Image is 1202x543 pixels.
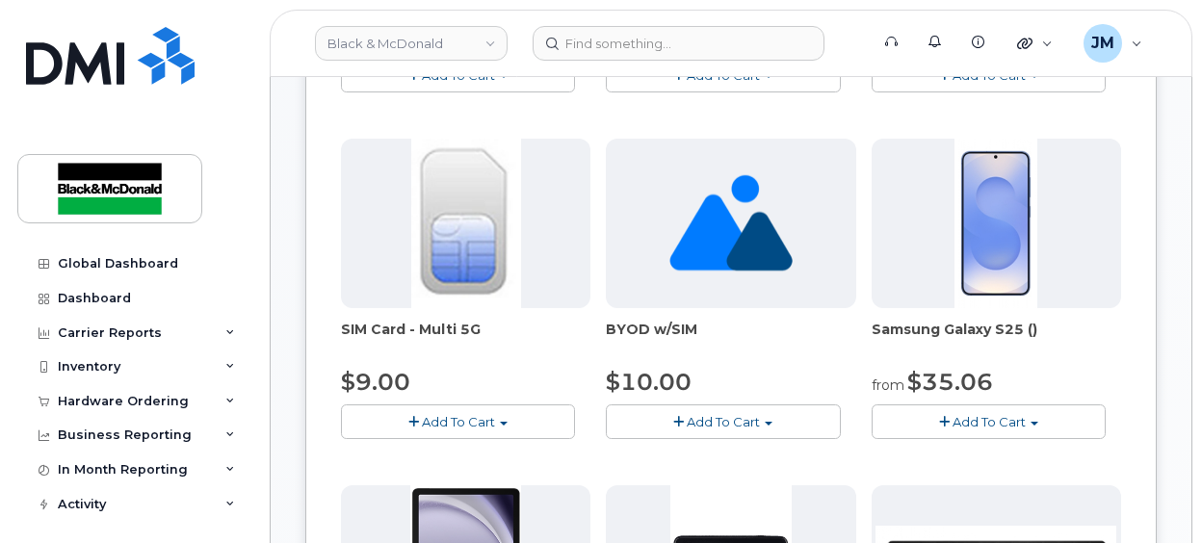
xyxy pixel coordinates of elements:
[315,26,508,61] a: Black & McDonald
[341,320,590,358] div: SIM Card - Multi 5G
[953,414,1026,429] span: Add To Cart
[1070,24,1156,63] div: Jennifer Murphy
[872,320,1121,358] div: Samsung Galaxy S25 ()
[953,67,1026,83] span: Add To Cart
[872,404,1106,438] button: Add To Cart
[687,67,760,83] span: Add To Cart
[341,368,410,396] span: $9.00
[907,368,993,396] span: $35.06
[872,376,904,394] small: from
[669,139,792,308] img: no_image_found-2caef05468ed5679b831cfe6fc140e25e0c280774317ffc20a367ab7fd17291e.png
[606,404,840,438] button: Add To Cart
[341,404,575,438] button: Add To Cart
[1091,32,1114,55] span: JM
[606,320,855,358] div: BYOD w/SIM
[1004,24,1066,63] div: Quicklinks
[606,368,692,396] span: $10.00
[422,414,495,429] span: Add To Cart
[422,67,495,83] span: Add To Cart
[954,139,1037,308] img: phone23817.JPG
[687,414,760,429] span: Add To Cart
[533,26,824,61] input: Find something...
[411,139,521,308] img: 00D627D4-43E9-49B7-A367-2C99342E128C.jpg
